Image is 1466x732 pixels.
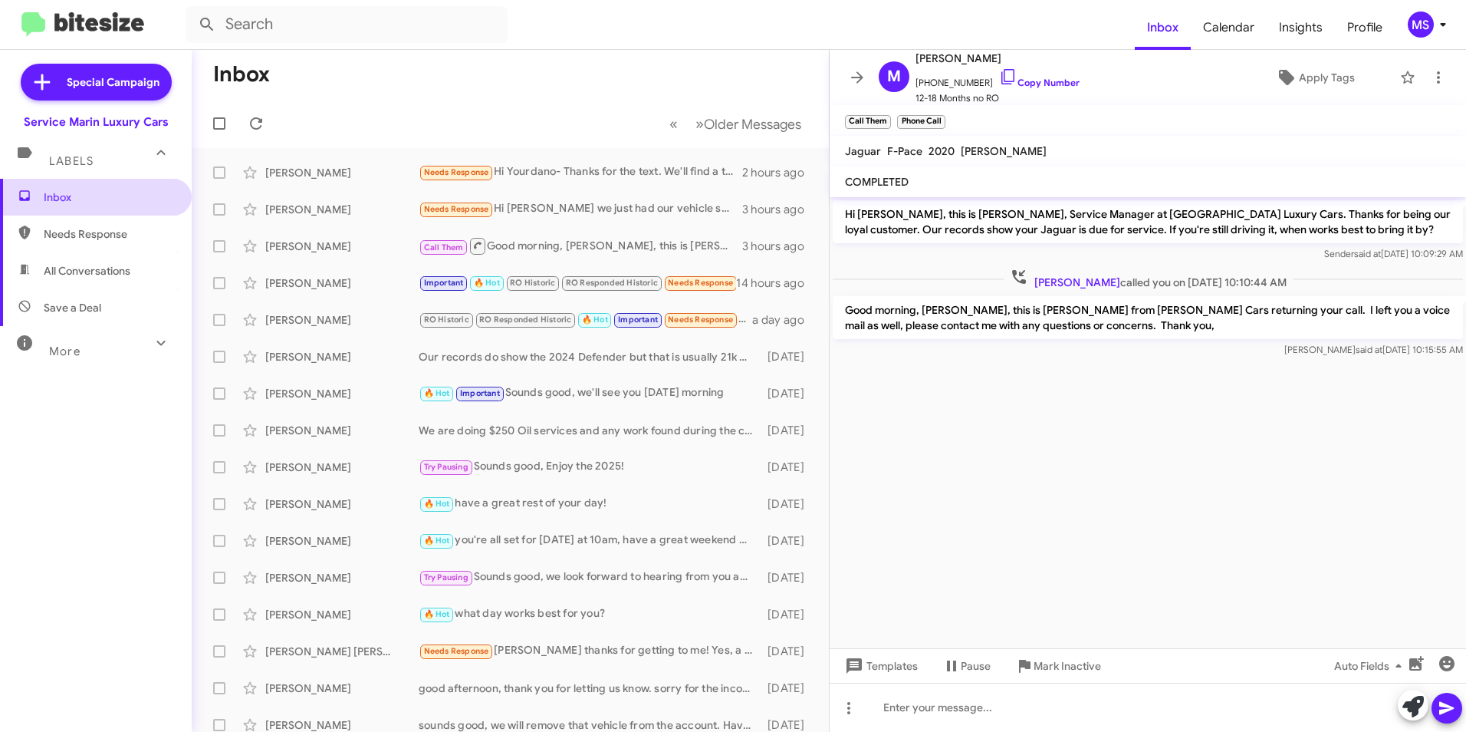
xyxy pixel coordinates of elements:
[845,115,891,129] small: Call Them
[897,115,945,129] small: Phone Call
[265,349,419,364] div: [PERSON_NAME]
[419,458,761,476] div: Sounds good, Enjoy the 2025!
[419,384,761,402] div: Sounds good, we'll see you [DATE] morning
[742,239,817,254] div: 3 hours ago
[1135,5,1191,50] a: Inbox
[265,570,419,585] div: [PERSON_NAME]
[668,278,733,288] span: Needs Response
[833,296,1463,339] p: Good morning, [PERSON_NAME], this is [PERSON_NAME] from [PERSON_NAME] Cars returning your call. I...
[1324,248,1463,259] span: Sender [DATE] 10:09:29 AM
[44,190,174,205] span: Inbox
[1356,344,1382,355] span: said at
[265,681,419,696] div: [PERSON_NAME]
[1408,12,1434,38] div: MS
[842,652,918,680] span: Templates
[265,275,419,291] div: [PERSON_NAME]
[1299,64,1355,91] span: Apply Tags
[660,108,687,140] button: Previous
[1322,652,1420,680] button: Auto Fields
[761,460,817,475] div: [DATE]
[424,204,489,214] span: Needs Response
[961,652,991,680] span: Pause
[265,496,419,512] div: [PERSON_NAME]
[479,315,571,325] span: RO Responded Historic
[419,681,761,696] div: good afternoon, thank you for letting us know. sorry for the inconvenience.
[961,144,1047,158] span: [PERSON_NAME]
[265,423,419,438] div: [PERSON_NAME]
[761,496,817,512] div: [DATE]
[1354,248,1381,259] span: said at
[618,315,658,325] span: Important
[424,646,489,656] span: Needs Response
[474,278,500,288] span: 🔥 Hot
[419,569,761,586] div: Sounds good, we look forward to hearing from you and hope your healing process goes well.
[265,312,419,328] div: [PERSON_NAME]
[742,202,817,217] div: 3 hours ago
[419,349,761,364] div: Our records do show the 2024 Defender but that is usually 21k miles or 2yrs. I apologize for the ...
[213,62,270,87] h1: Inbox
[1335,5,1395,50] a: Profile
[24,114,169,130] div: Service Marin Luxury Cars
[929,144,955,158] span: 2020
[419,495,761,513] div: have a great rest of your day!
[830,652,930,680] button: Templates
[67,74,159,90] span: Special Campaign
[845,144,881,158] span: Jaguar
[424,462,468,472] span: Try Pausing
[887,64,901,89] span: M
[424,609,450,619] span: 🔥 Hot
[265,644,419,659] div: [PERSON_NAME] [PERSON_NAME]
[761,533,817,549] div: [DATE]
[661,108,810,140] nav: Page navigation example
[1267,5,1335,50] a: Insights
[761,607,817,622] div: [DATE]
[49,154,94,168] span: Labels
[424,388,450,398] span: 🔥 Hot
[44,226,174,242] span: Needs Response
[510,278,555,288] span: RO Historic
[761,681,817,696] div: [DATE]
[265,165,419,180] div: [PERSON_NAME]
[424,315,469,325] span: RO Historic
[833,200,1463,243] p: Hi [PERSON_NAME], this is [PERSON_NAME], Service Manager at [GEOGRAPHIC_DATA] Luxury Cars. Thanks...
[887,144,922,158] span: F-Pace
[460,388,500,398] span: Important
[999,77,1080,88] a: Copy Number
[424,536,450,546] span: 🔥 Hot
[265,386,419,401] div: [PERSON_NAME]
[704,116,801,133] span: Older Messages
[695,114,704,134] span: »
[419,532,761,549] div: you're all set for [DATE] at 10am, have a great weekend and we will see you [DATE] morning!
[419,605,761,623] div: what day works best for you?
[419,311,752,328] div: We are scheduled for 9:30 [DATE]!
[424,242,464,252] span: Call Them
[915,68,1080,91] span: [PHONE_NUMBER]
[1003,652,1113,680] button: Mark Inactive
[419,423,761,438] div: We are doing $250 Oil services and any work found during the complimentary multipoint inspection ...
[419,274,736,292] div: I don't know right now.... Out of the country
[566,278,658,288] span: RO Responded Historic
[736,275,817,291] div: 14 hours ago
[761,423,817,438] div: [DATE]
[761,386,817,401] div: [DATE]
[265,239,419,254] div: [PERSON_NAME]
[668,315,733,325] span: Needs Response
[265,202,419,217] div: [PERSON_NAME]
[1237,64,1392,91] button: Apply Tags
[44,300,101,315] span: Save a Deal
[424,499,450,509] span: 🔥 Hot
[1191,5,1267,50] a: Calendar
[424,572,468,582] span: Try Pausing
[265,607,419,622] div: [PERSON_NAME]
[265,460,419,475] div: [PERSON_NAME]
[419,642,761,660] div: [PERSON_NAME] thanks for getting to me! Yes, a few things to work on. You probably need it for a ...
[1284,344,1463,355] span: [PERSON_NAME] [DATE] 10:15:55 AM
[21,64,172,101] a: Special Campaign
[419,236,742,256] div: Good morning, [PERSON_NAME], this is [PERSON_NAME] from [PERSON_NAME] Cars returning your call. I...
[1395,12,1449,38] button: MS
[915,91,1080,106] span: 12-18 Months no RO
[265,533,419,549] div: [PERSON_NAME]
